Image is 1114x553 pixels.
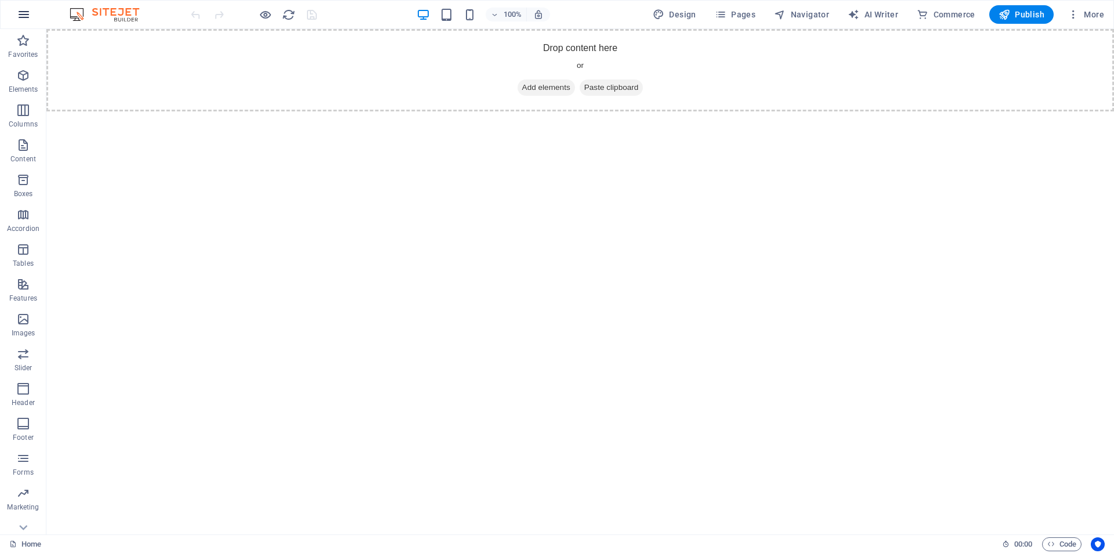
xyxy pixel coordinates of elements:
[258,8,272,21] button: Click here to leave preview mode and continue editing
[710,5,760,24] button: Pages
[13,433,34,442] p: Footer
[1002,537,1033,551] h6: Session time
[9,120,38,129] p: Columns
[282,8,295,21] i: Reload page
[10,154,36,164] p: Content
[7,224,39,233] p: Accordion
[471,50,529,67] span: Add elements
[653,9,696,20] span: Design
[1068,9,1104,20] span: More
[769,5,834,24] button: Navigator
[9,537,41,551] a: Click to cancel selection. Double-click to open Pages
[8,50,38,59] p: Favorites
[989,5,1054,24] button: Publish
[281,8,295,21] button: reload
[12,328,35,338] p: Images
[503,8,522,21] h6: 100%
[715,9,755,20] span: Pages
[15,363,32,373] p: Slider
[917,9,975,20] span: Commerce
[486,8,527,21] button: 100%
[912,5,980,24] button: Commerce
[9,294,37,303] p: Features
[14,189,33,198] p: Boxes
[774,9,829,20] span: Navigator
[1042,537,1082,551] button: Code
[67,8,154,21] img: Editor Logo
[1063,5,1109,24] button: More
[648,5,701,24] div: Design (Ctrl+Alt+Y)
[848,9,898,20] span: AI Writer
[1022,540,1024,548] span: :
[9,85,38,94] p: Elements
[12,398,35,407] p: Header
[1014,537,1032,551] span: 00 00
[533,50,597,67] span: Paste clipboard
[533,9,544,20] i: On resize automatically adjust zoom level to fit chosen device.
[999,9,1044,20] span: Publish
[13,259,34,268] p: Tables
[1047,537,1076,551] span: Code
[13,468,34,477] p: Forms
[843,5,903,24] button: AI Writer
[1091,537,1105,551] button: Usercentrics
[648,5,701,24] button: Design
[7,503,39,512] p: Marketing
